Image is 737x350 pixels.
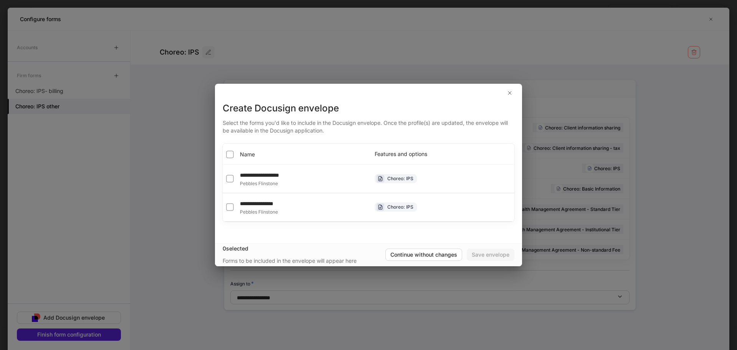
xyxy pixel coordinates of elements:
[368,144,514,164] th: Features and options
[223,245,385,252] div: 0 selected
[385,249,462,261] button: Continue without changes
[223,114,514,134] div: Select the forms you'd like to include in the Docusign envelope. Once the profile(s) are updated,...
[223,257,357,265] div: Forms to be included in the envelope will appear here
[467,249,514,261] button: Save envelope
[240,151,255,158] span: Name
[472,251,509,259] div: Save envelope
[240,181,278,187] span: Pebbles Flinstone
[240,209,278,215] span: Pebbles Flinstone
[223,102,514,114] div: Create Docusign envelope
[387,175,413,182] div: Choreo: IPS
[390,251,457,259] div: Continue without changes
[387,203,413,211] div: Choreo: IPS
